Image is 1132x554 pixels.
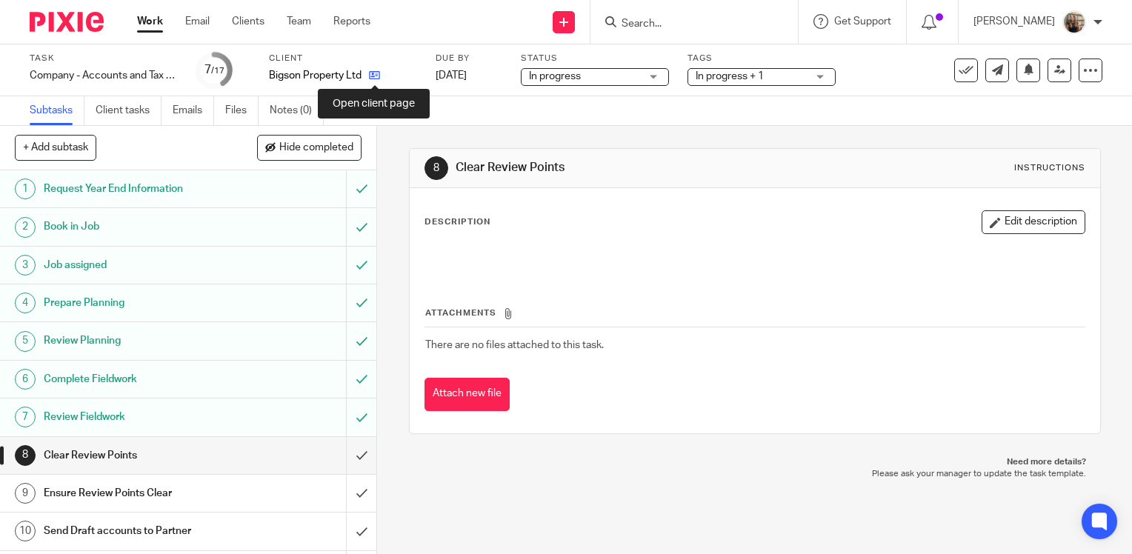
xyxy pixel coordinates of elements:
[982,210,1085,234] button: Edit description
[44,178,236,200] h1: Request Year End Information
[232,14,264,29] a: Clients
[424,378,510,411] button: Attach new file
[225,96,259,125] a: Files
[30,12,104,32] img: Pixie
[529,71,581,81] span: In progress
[696,71,764,81] span: In progress + 1
[456,160,786,176] h1: Clear Review Points
[973,14,1055,29] p: [PERSON_NAME]
[15,407,36,427] div: 7
[270,96,324,125] a: Notes (0)
[44,482,236,504] h1: Ensure Review Points Clear
[333,14,370,29] a: Reports
[44,520,236,542] h1: Send Draft accounts to Partner
[44,254,236,276] h1: Job assigned
[185,14,210,29] a: Email
[687,53,836,64] label: Tags
[30,53,178,64] label: Task
[15,331,36,352] div: 5
[96,96,162,125] a: Client tasks
[620,18,753,31] input: Search
[44,292,236,314] h1: Prepare Planning
[521,53,669,64] label: Status
[287,14,311,29] a: Team
[15,293,36,313] div: 4
[15,178,36,199] div: 1
[257,135,362,160] button: Hide completed
[269,68,362,83] p: Bigson Property Ltd
[1062,10,1086,34] img: pic.png
[44,368,236,390] h1: Complete Fieldwork
[424,216,490,228] p: Description
[15,135,96,160] button: + Add subtask
[436,70,467,81] span: [DATE]
[44,406,236,428] h1: Review Fieldwork
[15,217,36,238] div: 2
[424,456,1086,468] p: Need more details?
[30,68,178,83] div: Company - Accounts and Tax Preparation
[30,96,84,125] a: Subtasks
[204,61,224,79] div: 7
[424,156,448,180] div: 8
[436,53,502,64] label: Due by
[44,216,236,238] h1: Book in Job
[44,330,236,352] h1: Review Planning
[335,96,392,125] a: Audit logs
[834,16,891,27] span: Get Support
[137,14,163,29] a: Work
[424,468,1086,480] p: Please ask your manager to update the task template.
[15,521,36,541] div: 10
[269,53,417,64] label: Client
[15,483,36,504] div: 9
[211,67,224,75] small: /17
[44,444,236,467] h1: Clear Review Points
[15,255,36,276] div: 3
[15,445,36,466] div: 8
[1014,162,1085,174] div: Instructions
[425,309,496,317] span: Attachments
[425,340,604,350] span: There are no files attached to this task.
[279,142,353,154] span: Hide completed
[15,369,36,390] div: 6
[173,96,214,125] a: Emails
